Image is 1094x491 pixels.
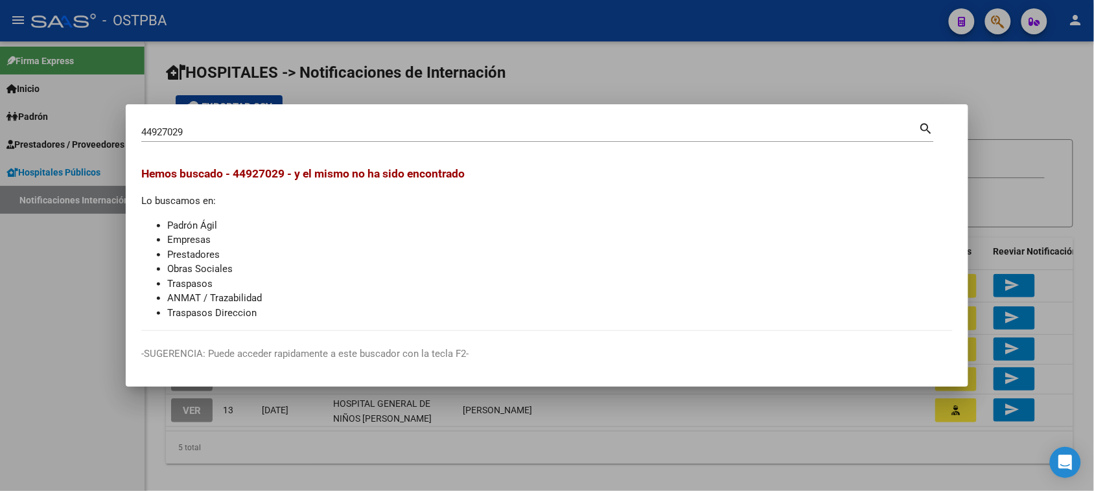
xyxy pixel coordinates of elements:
li: Traspasos [167,277,953,291]
li: Padrón Ágil [167,218,953,233]
li: Empresas [167,233,953,247]
li: ANMAT / Trazabilidad [167,291,953,306]
mat-icon: search [919,120,934,135]
li: Prestadores [167,247,953,262]
li: Traspasos Direccion [167,306,953,321]
div: Lo buscamos en: [141,165,953,320]
p: -SUGERENCIA: Puede acceder rapidamente a este buscador con la tecla F2- [141,347,953,361]
div: Open Intercom Messenger [1050,447,1081,478]
li: Obras Sociales [167,262,953,277]
span: Hemos buscado - 44927029 - y el mismo no ha sido encontrado [141,167,465,180]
